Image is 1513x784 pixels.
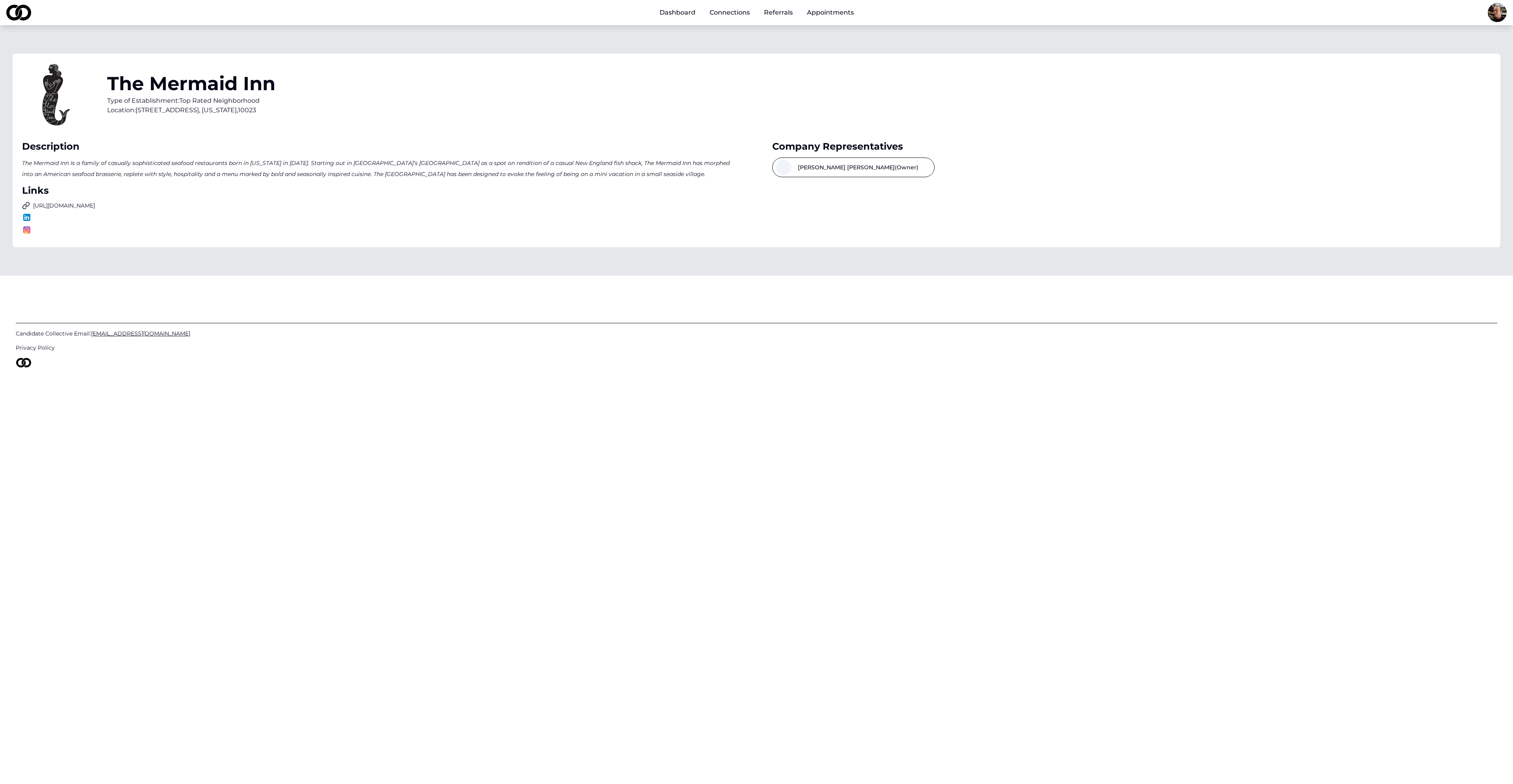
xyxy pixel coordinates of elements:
div: Description [22,140,741,153]
p: The Mermaid Inn Is a family of casually sophisticated seafood restaurants born in [US_STATE] in [... [22,158,741,180]
img: logo [22,225,32,235]
div: Location: [STREET_ADDRESS] , [US_STATE] , 10023 [107,106,275,115]
a: [URL][DOMAIN_NAME] [22,202,741,209]
a: Privacy Policy [16,344,1497,352]
img: 2536d4df-93e4-455f-9ee8-7602d4669c22-images-images-profile_picture.png [22,63,85,126]
a: Dashboard [653,5,702,20]
nav: Main [653,5,860,20]
button: [PERSON_NAME] [PERSON_NAME](Owner) [772,158,935,177]
a: Connections [703,5,756,20]
img: logo [6,5,31,20]
div: Type of Establishment: Top Rated Neighborhood [107,96,275,106]
img: 65fdf0f4-8cfc-48c8-87e3-da025c103e8f-1726882425064-profile_picture.jpg [1488,3,1507,22]
span: [EMAIL_ADDRESS][DOMAIN_NAME] [91,330,190,337]
a: Appointments [801,5,860,20]
img: logo [16,358,32,367]
h1: The Mermaid Inn [107,74,275,93]
a: Candidate Collective Email:[EMAIL_ADDRESS][DOMAIN_NAME] [16,330,1497,337]
img: logo [22,213,32,222]
div: Company Representatives [772,140,1491,153]
div: Links [22,184,741,197]
a: Referrals [758,5,799,20]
